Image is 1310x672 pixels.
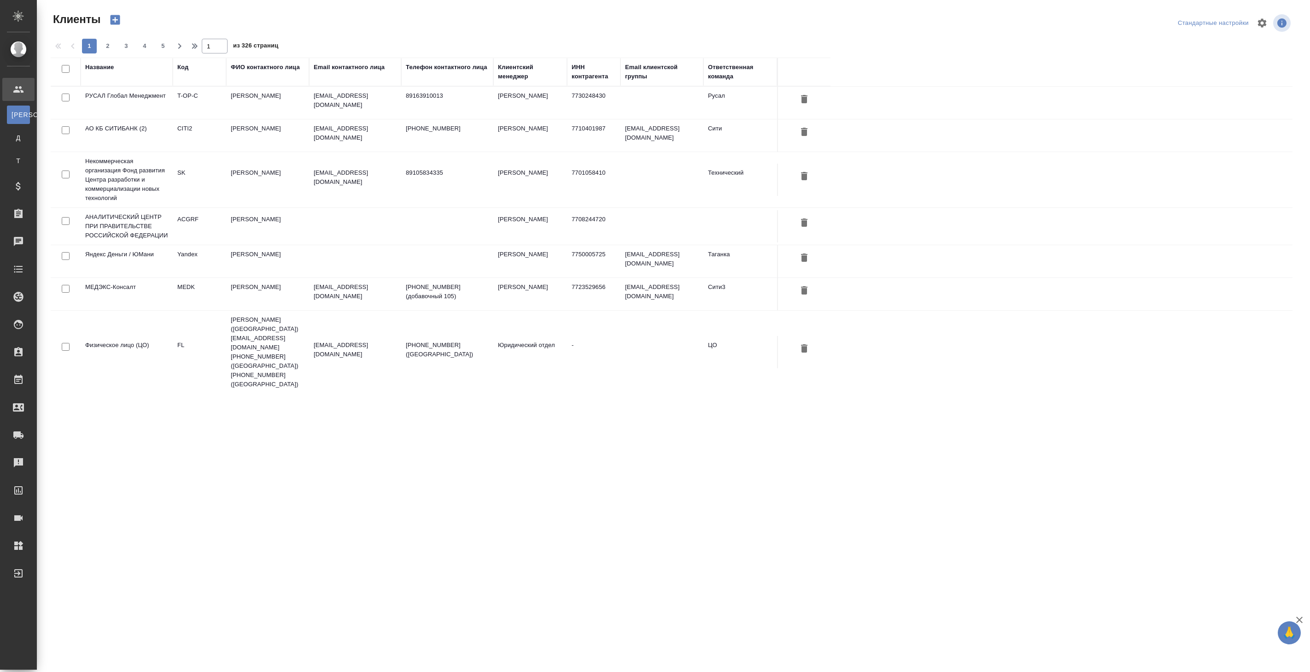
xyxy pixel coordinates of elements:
p: 89105834335 [406,168,489,177]
td: АНАЛИТИЧЕСКИЙ ЦЕНТР ПРИ ПРАВИТЕЛЬСТВЕ РОССИЙСКОЙ ФЕДЕРАЦИИ [81,208,173,245]
button: 5 [156,39,170,53]
button: 4 [137,39,152,53]
p: [PHONE_NUMBER] (добавочный 105) [406,283,489,301]
td: Технический [703,164,777,196]
button: Удалить [796,283,812,300]
span: Т [12,156,25,165]
p: [PHONE_NUMBER] ([GEOGRAPHIC_DATA]) [406,341,489,359]
span: [PERSON_NAME] [12,110,25,119]
td: [EMAIL_ADDRESS][DOMAIN_NAME] [620,119,703,152]
p: [PHONE_NUMBER] [406,124,489,133]
button: Удалить [796,250,812,267]
p: 89163910013 [406,91,489,100]
div: Клиентский менеджер [498,63,562,81]
span: 5 [156,41,170,51]
span: 🙏 [1281,623,1297,643]
td: 7710401987 [567,119,620,152]
button: Удалить [796,91,812,108]
td: T-OP-C [173,87,226,119]
div: ФИО контактного лица [231,63,300,72]
p: [EMAIL_ADDRESS][DOMAIN_NAME] [314,341,397,359]
span: 2 [100,41,115,51]
td: Некоммерческая организация Фонд развития Центра разработки и коммерциализации новых технологий [81,152,173,207]
a: Т [7,152,30,170]
td: [PERSON_NAME] [493,164,567,196]
a: Д [7,129,30,147]
button: Удалить [796,124,812,141]
td: 7708244720 [567,210,620,242]
button: 🙏 [1278,621,1301,644]
button: Удалить [796,341,812,358]
td: Физическое лицо (ЦО) [81,336,173,368]
td: [PERSON_NAME] [226,210,309,242]
td: [PERSON_NAME] [493,210,567,242]
span: Посмотреть информацию [1273,14,1292,32]
td: Yandex [173,245,226,277]
td: 7701058410 [567,164,620,196]
div: ИНН контрагента [572,63,616,81]
div: split button [1175,16,1251,30]
td: [PERSON_NAME] [493,87,567,119]
div: Код [177,63,188,72]
button: Удалить [796,215,812,232]
span: Клиенты [51,12,100,27]
div: Email клиентской группы [625,63,699,81]
td: АО КБ СИТИБАНК (2) [81,119,173,152]
div: Ответственная команда [708,63,772,81]
td: - [567,336,620,368]
td: Таганка [703,245,777,277]
td: [PERSON_NAME] [493,245,567,277]
td: Русал [703,87,777,119]
a: [PERSON_NAME] [7,106,30,124]
span: из 326 страниц [233,40,278,53]
div: Email контактного лица [314,63,385,72]
span: 4 [137,41,152,51]
td: [EMAIL_ADDRESS][DOMAIN_NAME] [620,278,703,310]
td: ЦО [703,336,777,368]
td: Яндекс Деньги / ЮМани [81,245,173,277]
td: РУСАЛ Глобал Менеджмент [81,87,173,119]
td: Сити3 [703,278,777,310]
span: Настроить таблицу [1251,12,1273,34]
td: MEDK [173,278,226,310]
td: Сити [703,119,777,152]
p: [EMAIL_ADDRESS][DOMAIN_NAME] [314,168,397,187]
td: МЕДЭКС-Консалт [81,278,173,310]
td: ACGRF [173,210,226,242]
td: [PERSON_NAME] [226,164,309,196]
td: [EMAIL_ADDRESS][DOMAIN_NAME] [620,245,703,277]
p: [EMAIL_ADDRESS][DOMAIN_NAME] [314,283,397,301]
td: [PERSON_NAME] ([GEOGRAPHIC_DATA]) [EMAIL_ADDRESS][DOMAIN_NAME] [PHONE_NUMBER] ([GEOGRAPHIC_DATA])... [226,311,309,394]
td: [PERSON_NAME] [226,87,309,119]
div: Телефон контактного лица [406,63,487,72]
td: 7730248430 [567,87,620,119]
td: CITI2 [173,119,226,152]
td: [PERSON_NAME] [226,119,309,152]
div: Название [85,63,114,72]
td: [PERSON_NAME] [226,245,309,277]
td: [PERSON_NAME] [493,278,567,310]
p: [EMAIL_ADDRESS][DOMAIN_NAME] [314,91,397,110]
button: 2 [100,39,115,53]
span: Д [12,133,25,142]
button: Удалить [796,168,812,185]
span: 3 [119,41,134,51]
td: 7750005725 [567,245,620,277]
button: Создать [104,12,126,28]
p: [EMAIL_ADDRESS][DOMAIN_NAME] [314,124,397,142]
td: FL [173,336,226,368]
button: 3 [119,39,134,53]
td: [PERSON_NAME] [493,119,567,152]
td: Юридический отдел [493,336,567,368]
td: SK [173,164,226,196]
td: 7723529656 [567,278,620,310]
td: [PERSON_NAME] [226,278,309,310]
